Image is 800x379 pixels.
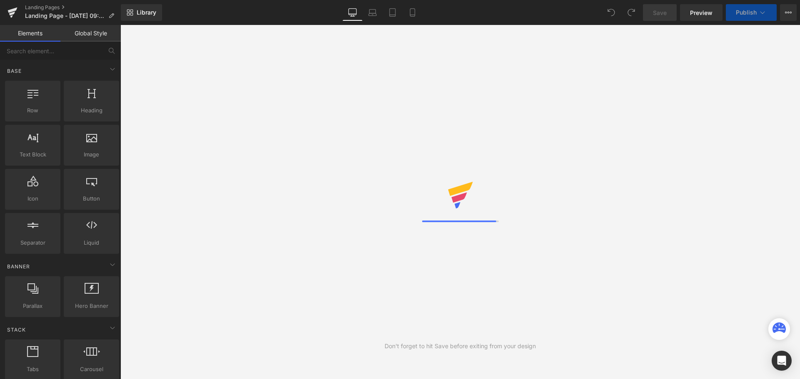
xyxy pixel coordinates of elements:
button: Redo [623,4,640,21]
span: Library [137,9,156,16]
a: Global Style [60,25,121,42]
span: Landing Page - [DATE] 09:46:48 [25,12,105,19]
span: Hero Banner [66,302,117,310]
span: Button [66,194,117,203]
span: Row [7,106,58,115]
a: Laptop [362,4,382,21]
span: Banner [6,263,31,270]
span: Stack [6,326,27,334]
button: Undo [603,4,620,21]
a: Tablet [382,4,402,21]
span: Tabs [7,365,58,374]
a: Landing Pages [25,4,121,11]
a: Preview [680,4,722,21]
span: Text Block [7,150,58,159]
span: Preview [690,8,712,17]
span: Separator [7,238,58,247]
span: Publish [736,9,757,16]
span: Icon [7,194,58,203]
div: Open Intercom Messenger [772,351,792,371]
span: Save [653,8,667,17]
a: Desktop [342,4,362,21]
span: Carousel [66,365,117,374]
a: New Library [121,4,162,21]
span: Base [6,67,22,75]
a: Mobile [402,4,422,21]
span: Image [66,150,117,159]
span: Heading [66,106,117,115]
button: Publish [726,4,777,21]
div: Don't forget to hit Save before exiting from your design [385,342,536,351]
button: More [780,4,797,21]
span: Liquid [66,238,117,247]
span: Parallax [7,302,58,310]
